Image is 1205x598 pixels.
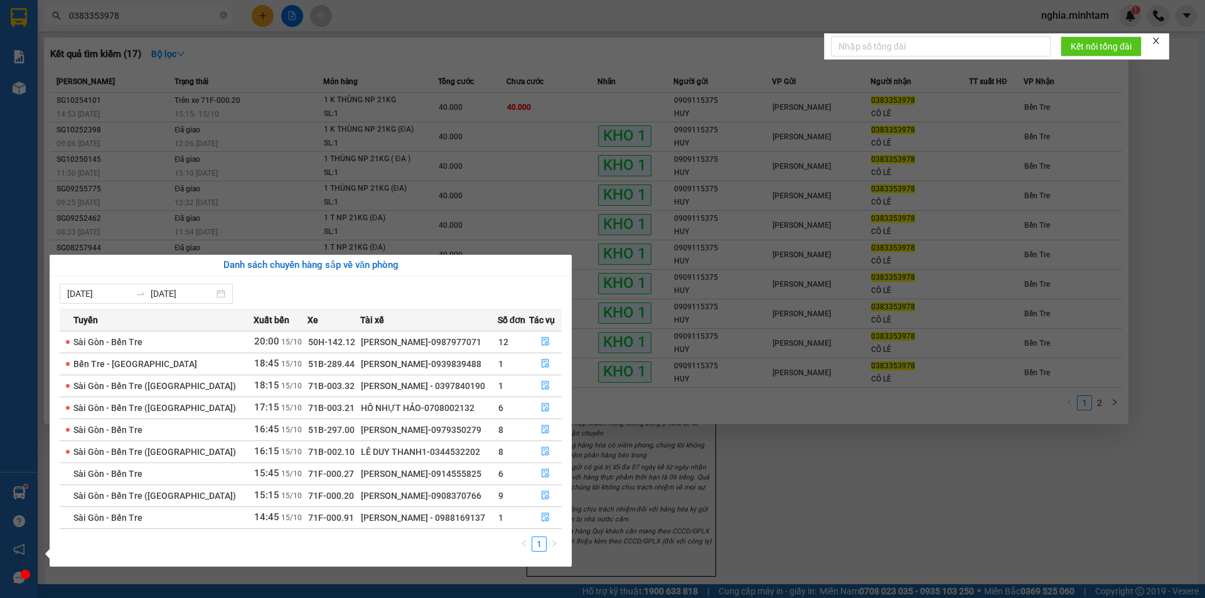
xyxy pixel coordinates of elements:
span: file-done [541,381,550,391]
li: 1 [532,537,547,552]
span: Xe [308,313,318,327]
div: KIỀU NX [11,41,73,56]
span: 1 [498,359,503,369]
button: file-done [530,508,562,528]
span: 15:45 [254,467,279,479]
span: file-done [541,337,550,347]
button: file-done [530,332,562,352]
a: 1 [532,537,546,551]
span: 15/10 [281,338,302,346]
span: 71B-003.32 [308,381,355,391]
span: right [550,540,558,547]
button: file-done [530,398,562,418]
span: Kết nối tổng đài [1071,40,1132,53]
button: left [517,537,532,552]
div: [PERSON_NAME]-0939839488 [361,357,497,371]
span: 15/10 [281,425,302,434]
button: file-done [530,420,562,440]
div: Tên hàng: 1 X ĐEN NP ( : 1 ) [11,80,182,112]
span: 15/10 [281,447,302,456]
span: Sài Gòn - Bến Tre [73,513,142,523]
span: file-done [541,447,550,457]
span: 1 [498,381,503,391]
span: 1 [498,513,503,523]
span: file-done [541,491,550,501]
span: 15/10 [281,403,302,412]
span: Bến Tre - [GEOGRAPHIC_DATA] [73,359,197,369]
div: HỒ NHỰT HẢO-0708002132 [361,401,497,415]
span: 8 [498,447,503,457]
span: Tác vụ [529,313,555,327]
span: 16:45 [254,424,279,435]
span: 9 [498,491,503,501]
span: 71B-003.21 [308,403,355,413]
span: 18:45 [254,358,279,369]
div: LÊ DUY THANH1-0344532202 [361,445,497,459]
span: 6 [498,403,503,413]
span: file-done [541,469,550,479]
div: Bến Tre [11,11,73,41]
span: 51B-297.00 [308,425,355,435]
span: 18:15 [254,380,279,391]
button: right [547,537,562,552]
span: 71F-000.20 [308,491,354,501]
button: file-done [530,486,562,506]
div: [PERSON_NAME]-0979350279 [361,423,497,437]
span: Nhận: [82,11,112,24]
span: 15/10 [281,360,302,368]
span: 15/10 [281,382,302,390]
input: Từ ngày [67,287,131,301]
span: left [520,540,528,547]
span: close [1152,36,1160,45]
span: Tài xế [360,313,384,327]
span: 17:15 [254,402,279,413]
button: file-done [530,354,562,374]
span: to [136,289,146,299]
li: Previous Page [517,537,532,552]
span: 15/10 [281,469,302,478]
div: [PERSON_NAME]-0914555825 [361,467,497,481]
span: 20:00 [254,336,279,347]
span: Sài Gòn - Bến Tre ([GEOGRAPHIC_DATA]) [73,491,236,501]
span: Sài Gòn - Bến Tre [73,469,142,479]
span: 51B-289.44 [308,359,355,369]
span: Gửi: [11,12,30,25]
span: 15/10 [281,491,302,500]
button: file-done [530,464,562,484]
div: [PERSON_NAME] - 0397840190 [361,379,497,393]
div: [PERSON_NAME]-0908370766 [361,489,497,503]
span: 6 [498,469,503,479]
input: Đến ngày [151,287,214,301]
span: Sài Gòn - Bến Tre ([GEOGRAPHIC_DATA]) [73,447,236,457]
span: Xuất bến [254,313,289,327]
span: 15/10 [281,513,302,522]
span: 71F-000.27 [308,469,354,479]
button: Kết nối tổng đài [1061,36,1142,56]
span: Sài Gòn - Bến Tre ([GEOGRAPHIC_DATA]) [73,381,236,391]
span: Tuyến [73,313,98,327]
span: 12 [498,337,508,347]
span: file-done [541,403,550,413]
span: Sài Gòn - Bến Tre [73,337,142,347]
span: 15:15 [254,489,279,501]
span: 50H-142.12 [308,337,355,347]
div: Danh sách chuyến hàng sắp về văn phòng [60,258,562,273]
span: 14:45 [254,511,279,523]
div: [PERSON_NAME] - 0988169137 [361,511,497,525]
span: Số đơn [498,313,526,327]
button: file-done [530,376,562,396]
div: HUYỀN PVSG [82,39,182,54]
span: Sài Gòn - Bến Tre [73,425,142,435]
span: 8 [498,425,503,435]
span: file-done [541,513,550,523]
li: Next Page [547,537,562,552]
span: swap-right [136,289,146,299]
span: 16:15 [254,446,279,457]
span: 71F-000.91 [308,513,354,523]
input: Nhập số tổng đài [831,36,1051,56]
span: file-done [541,425,550,435]
span: 71B-002.10 [308,447,355,457]
span: Sài Gòn - Bến Tre ([GEOGRAPHIC_DATA]) [73,403,236,413]
div: [PERSON_NAME] [82,11,182,39]
span: file-done [541,359,550,369]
